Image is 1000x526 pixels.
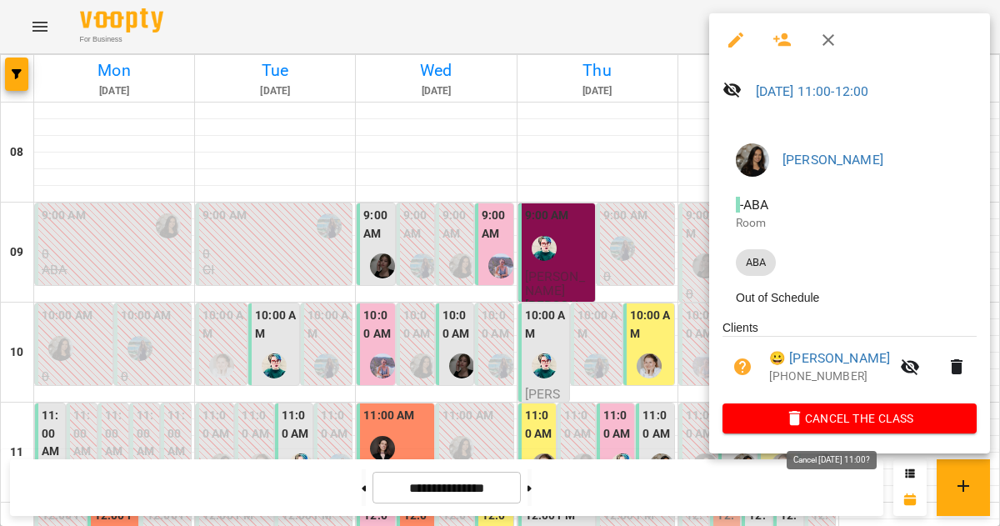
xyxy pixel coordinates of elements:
[769,368,890,385] p: [PHONE_NUMBER]
[782,152,883,168] a: [PERSON_NAME]
[736,215,963,232] p: Room
[722,319,977,403] ul: Clients
[736,197,772,213] span: - АВА
[722,403,977,433] button: Cancel the class
[736,255,776,270] span: АВА
[722,283,977,313] li: Out of Schedule
[756,83,869,99] a: [DATE] 11:00-12:00
[736,408,963,428] span: Cancel the class
[769,348,890,368] a: 😀 [PERSON_NAME]
[736,143,769,177] img: f08eceb7ecdb6ce99ee01d2cc3dddead.jpeg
